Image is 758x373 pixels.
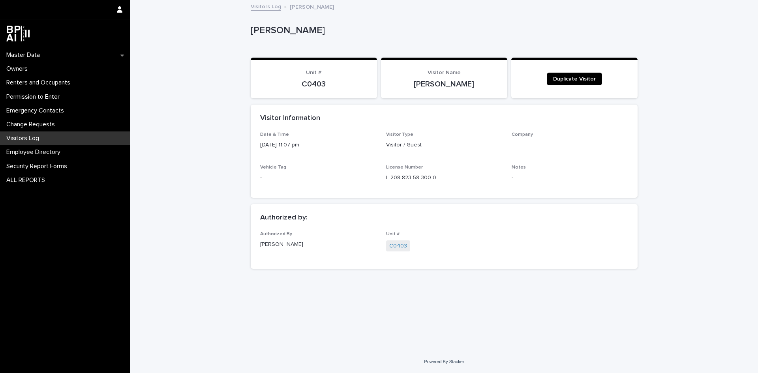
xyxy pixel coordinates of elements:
[424,359,464,364] a: Powered By Stacker
[3,121,61,128] p: Change Requests
[3,163,73,170] p: Security Report Forms
[389,242,407,250] a: C0403
[547,73,602,85] a: Duplicate Visitor
[290,2,334,11] p: [PERSON_NAME]
[3,51,46,59] p: Master Data
[3,135,45,142] p: Visitors Log
[386,165,423,170] span: License Number
[260,114,320,123] h2: Visitor Information
[3,65,34,73] p: Owners
[512,174,628,182] p: -
[512,165,526,170] span: Notes
[512,141,628,149] p: -
[390,79,498,89] p: [PERSON_NAME]
[251,25,634,36] p: [PERSON_NAME]
[3,107,70,114] p: Emergency Contacts
[260,165,286,170] span: Vehicle Tag
[306,70,322,75] span: Unit #
[386,141,503,149] p: Visitor / Guest
[3,79,77,86] p: Renters and Occupants
[3,148,67,156] p: Employee Directory
[386,132,413,137] span: Visitor Type
[386,232,400,236] span: Unit #
[251,2,281,11] a: Visitors Log
[260,214,308,222] h2: Authorized by:
[553,76,596,82] span: Duplicate Visitor
[3,176,51,184] p: ALL REPORTS
[386,174,503,182] p: L 208 823 58 300 0
[260,79,368,89] p: C0403
[260,232,292,236] span: Authorized By
[3,93,66,101] p: Permission to Enter
[428,70,461,75] span: Visitor Name
[512,132,533,137] span: Company
[6,26,30,41] img: dwgmcNfxSF6WIOOXiGgu
[260,132,289,137] span: Date & Time
[260,174,377,182] p: -
[260,240,377,249] p: [PERSON_NAME]
[260,141,377,149] p: [DATE] 11:07 pm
